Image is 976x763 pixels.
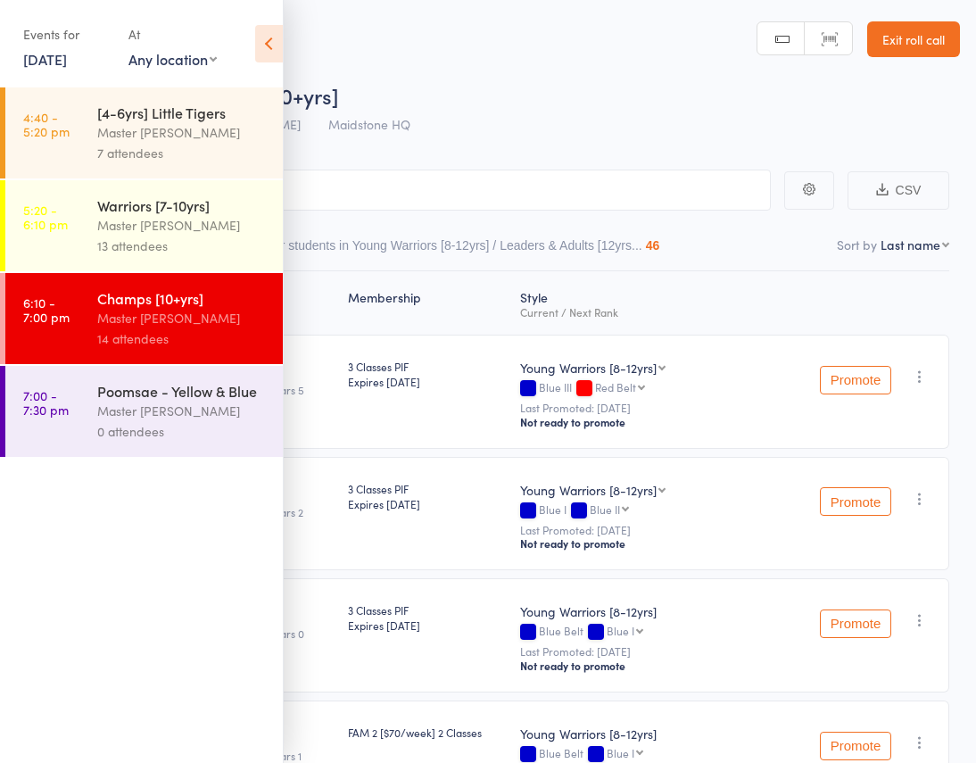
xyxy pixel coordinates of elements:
[23,110,70,138] time: 4:40 - 5:20 pm
[23,203,68,231] time: 5:20 - 6:10 pm
[590,503,620,515] div: Blue II
[520,481,657,499] div: Young Warriors [8-12yrs]
[97,122,268,143] div: Master [PERSON_NAME]
[5,180,283,271] a: 5:20 -6:10 pmWarriors [7-10yrs]Master [PERSON_NAME]13 attendees
[348,359,506,389] div: 3 Classes PIF
[348,374,506,389] div: Expires [DATE]
[820,366,891,394] button: Promote
[97,421,268,442] div: 0 attendees
[23,295,70,324] time: 6:10 - 7:00 pm
[520,602,806,620] div: Young Warriors [8-12yrs]
[520,306,806,318] div: Current / Next Rank
[348,618,506,633] div: Expires [DATE]
[820,487,891,516] button: Promote
[520,747,806,762] div: Blue Belt
[837,236,877,253] label: Sort by
[520,645,806,658] small: Last Promoted: [DATE]
[97,195,268,215] div: Warriors [7-10yrs]
[23,20,111,49] div: Events for
[253,229,659,270] button: Other students in Young Warriors [8-12yrs] / Leaders & Adults [12yrs...46
[23,49,67,69] a: [DATE]
[97,401,268,421] div: Master [PERSON_NAME]
[341,279,513,327] div: Membership
[348,496,506,511] div: Expires [DATE]
[97,308,268,328] div: Master [PERSON_NAME]
[820,610,891,638] button: Promote
[328,115,410,133] span: Maidstone HQ
[348,602,506,633] div: 3 Classes PIF
[520,402,806,414] small: Last Promoted: [DATE]
[97,215,268,236] div: Master [PERSON_NAME]
[27,170,771,211] input: Search by name
[5,366,283,457] a: 7:00 -7:30 pmPoomsae - Yellow & BlueMaster [PERSON_NAME]0 attendees
[848,171,949,210] button: CSV
[520,625,806,640] div: Blue Belt
[97,143,268,163] div: 7 attendees
[520,536,806,551] div: Not ready to promote
[97,103,268,122] div: [4-6yrs] Little Tigers
[348,481,506,511] div: 3 Classes PIF
[5,273,283,364] a: 6:10 -7:00 pmChamps [10+yrs]Master [PERSON_NAME]14 attendees
[5,87,283,178] a: 4:40 -5:20 pm[4-6yrs] Little TigersMaster [PERSON_NAME]7 attendees
[520,503,806,518] div: Blue I
[97,236,268,256] div: 13 attendees
[520,359,657,377] div: Young Warriors [8-12yrs]
[595,381,636,393] div: Red Belt
[97,288,268,308] div: Champs [10+yrs]
[513,279,813,327] div: Style
[607,747,634,759] div: Blue I
[128,49,217,69] div: Any location
[881,236,940,253] div: Last name
[646,238,660,253] div: 46
[520,415,806,429] div: Not ready to promote
[97,328,268,349] div: 14 attendees
[607,625,634,636] div: Blue I
[97,381,268,401] div: Poomsae - Yellow & Blue
[520,381,806,396] div: Blue III
[128,20,217,49] div: At
[348,725,506,740] div: FAM 2 [$70/week] 2 Classes
[520,725,806,742] div: Young Warriors [8-12yrs]
[520,659,806,673] div: Not ready to promote
[23,388,69,417] time: 7:00 - 7:30 pm
[820,732,891,760] button: Promote
[867,21,960,57] a: Exit roll call
[520,524,806,536] small: Last Promoted: [DATE]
